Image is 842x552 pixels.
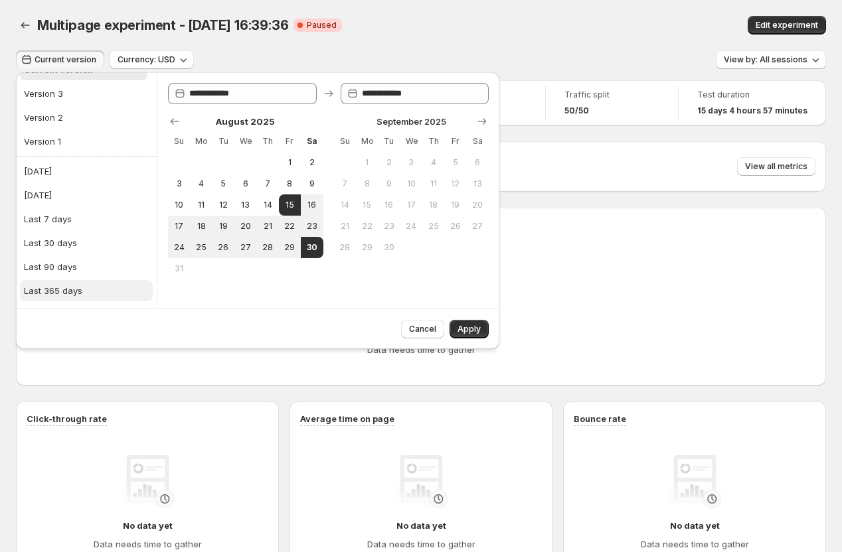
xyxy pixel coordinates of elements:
span: Su [173,136,185,147]
span: 30 [383,242,394,253]
button: Version 3 [20,83,147,104]
button: Show previous month, July 2025 [165,112,184,131]
span: 19 [218,221,229,232]
h4: Data needs time to gather [367,537,475,551]
button: Thursday August 7 2025 [256,173,278,194]
span: 11 [428,178,439,189]
span: Mo [361,136,373,147]
button: Friday August 1 2025 [279,152,301,173]
div: Last 7 days [24,212,72,226]
span: 21 [339,221,351,232]
button: Tuesday August 5 2025 [212,173,234,194]
button: Sunday September 7 2025 [334,173,356,194]
span: Tu [218,136,229,147]
span: Multipage experiment - [DATE] 16:39:36 [37,17,288,33]
button: Saturday September 6 2025 [467,152,489,173]
button: Sunday September 21 2025 [334,216,356,237]
button: Friday September 5 2025 [444,152,466,173]
span: Test duration [697,90,807,100]
button: Friday August 29 2025 [279,237,301,258]
div: Version 2 [24,111,63,124]
th: Tuesday [212,131,234,152]
button: Monday August 18 2025 [190,216,212,237]
h3: Average time on page [300,412,394,425]
h3: Click-through rate [27,412,107,425]
span: View all metrics [745,161,807,172]
div: Last 90 days [24,260,77,273]
button: Tuesday September 16 2025 [378,194,400,216]
span: 28 [339,242,351,253]
button: Saturday September 13 2025 [467,173,489,194]
span: 9 [306,178,317,189]
span: 9 [383,178,394,189]
button: Cancel [401,320,444,338]
button: Saturday August 2 2025 [301,152,323,173]
button: Saturday August 23 2025 [301,216,323,237]
button: Friday September 12 2025 [444,173,466,194]
span: 30 [306,242,317,253]
span: 50/50 [564,105,589,116]
button: Friday September 26 2025 [444,216,466,237]
button: Sunday August 24 2025 [168,237,190,258]
button: Sunday August 3 2025 [168,173,190,194]
div: [DATE] [24,165,52,178]
span: Edit experiment [756,20,818,31]
button: Sunday August 10 2025 [168,194,190,216]
span: Currency: USD [118,54,175,65]
button: Tuesday September 30 2025 [378,237,400,258]
th: Saturday [301,131,323,152]
span: 27 [240,242,251,253]
h4: No data yet [396,519,446,532]
div: Last 30 days [24,236,77,249]
span: 23 [306,221,317,232]
button: Version 2 [20,107,147,128]
span: 7 [262,178,273,189]
div: [DATE] [24,188,52,202]
button: Show next month, October 2025 [473,112,491,131]
span: 28 [262,242,273,253]
button: Last month [20,304,153,325]
th: Saturday [467,131,489,152]
th: Monday [356,131,378,152]
span: 8 [284,178,295,189]
span: 22 [361,221,373,232]
a: Test duration15 days 4 hours 57 minutes [697,88,807,117]
button: Friday August 8 2025 [279,173,301,194]
span: 2 [306,157,317,168]
div: Version 1 [24,135,61,148]
th: Sunday [168,131,190,152]
button: Tuesday August 19 2025 [212,216,234,237]
span: 29 [361,242,373,253]
button: Wednesday August 27 2025 [234,237,256,258]
button: Current version [16,50,104,69]
span: 10 [173,200,185,210]
th: Tuesday [378,131,400,152]
button: Wednesday August 13 2025 [234,194,256,216]
span: 1 [361,157,373,168]
span: 20 [240,221,251,232]
span: Current version [35,54,96,65]
button: Friday August 22 2025 [279,216,301,237]
span: 10 [406,178,417,189]
span: Fr [450,136,461,147]
button: Sunday August 17 2025 [168,216,190,237]
span: 8 [361,178,373,189]
button: Saturday September 27 2025 [467,216,489,237]
button: Monday September 29 2025 [356,237,378,258]
button: Edit experiment [748,16,826,34]
button: Monday August 25 2025 [190,237,212,258]
button: Last 90 days [20,256,153,277]
span: 18 [195,221,207,232]
button: Monday August 11 2025 [190,194,212,216]
button: Start of range Friday August 15 2025 [279,194,301,216]
button: Thursday August 28 2025 [256,237,278,258]
button: Monday August 4 2025 [190,173,212,194]
button: Sunday September 28 2025 [334,237,356,258]
span: 24 [173,242,185,253]
span: 14 [339,200,351,210]
button: Sunday August 31 2025 [168,258,190,279]
span: 5 [450,157,461,168]
button: Thursday August 14 2025 [256,194,278,216]
button: Saturday September 20 2025 [467,194,489,216]
button: Tuesday September 9 2025 [378,173,400,194]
